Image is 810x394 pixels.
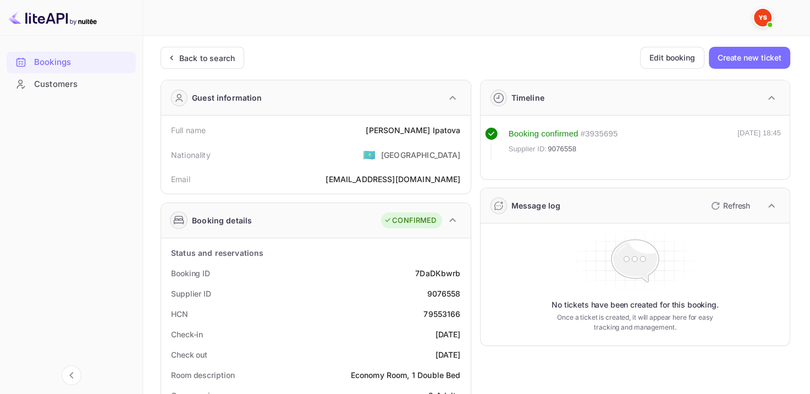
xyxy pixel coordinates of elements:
p: Refresh [723,200,750,211]
a: Bookings [7,52,136,72]
div: Nationality [171,149,211,161]
div: Full name [171,124,206,136]
div: 7DaDKbwrb [415,267,460,279]
div: Message log [511,200,561,211]
button: Create new ticket [709,47,790,69]
div: Email [171,173,190,185]
div: Customers [34,78,130,91]
span: Supplier ID: [509,144,547,155]
div: [PERSON_NAME] Ipatova [366,124,460,136]
div: HCN [171,308,188,320]
div: # 3935695 [580,128,618,140]
div: [DATE] 18:45 [737,128,781,160]
p: No tickets have been created for this booking. [552,299,719,310]
div: Booking details [192,215,252,226]
div: [DATE] [436,329,461,340]
div: Check out [171,349,207,360]
button: Collapse navigation [62,365,81,385]
a: Customers [7,74,136,94]
div: CONFIRMED [384,215,436,226]
span: 9076558 [548,144,576,155]
div: Timeline [511,92,544,103]
div: Booking ID [171,267,210,279]
div: Economy Room, 1 Double Bed [351,369,461,381]
div: [EMAIL_ADDRESS][DOMAIN_NAME] [326,173,460,185]
div: Bookings [7,52,136,73]
div: Booking confirmed [509,128,578,140]
span: United States [363,145,376,165]
div: Status and reservations [171,247,263,259]
div: [DATE] [436,349,461,360]
button: Refresh [704,197,754,215]
p: Once a ticket is created, it will appear here for easy tracking and management. [552,313,718,332]
div: Back to search [179,52,235,64]
div: Check-in [171,329,203,340]
button: Edit booking [640,47,704,69]
img: LiteAPI logo [9,9,97,26]
div: Supplier ID [171,288,211,299]
div: Bookings [34,56,130,69]
div: Guest information [192,92,262,103]
div: Room description [171,369,234,381]
div: [GEOGRAPHIC_DATA] [381,149,461,161]
div: 79553166 [423,308,460,320]
div: 9076558 [427,288,460,299]
div: Customers [7,74,136,95]
img: Yandex Support [754,9,772,26]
